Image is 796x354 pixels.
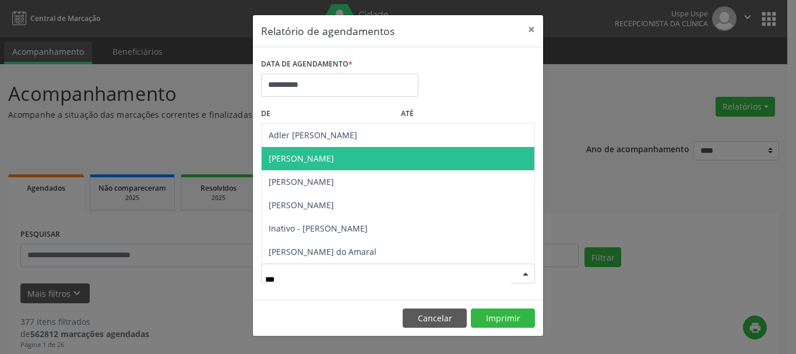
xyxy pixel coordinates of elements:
[261,23,395,38] h5: Relatório de agendamentos
[269,153,334,164] span: [PERSON_NAME]
[520,15,543,44] button: Close
[269,223,368,234] span: Inativo - [PERSON_NAME]
[269,199,334,211] span: [PERSON_NAME]
[261,105,395,123] label: De
[401,105,535,123] label: ATÉ
[471,309,535,328] button: Imprimir
[269,246,376,257] span: [PERSON_NAME] do Amaral
[261,55,353,73] label: DATA DE AGENDAMENTO
[403,309,467,328] button: Cancelar
[269,129,357,141] span: Adler [PERSON_NAME]
[269,176,334,187] span: [PERSON_NAME]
